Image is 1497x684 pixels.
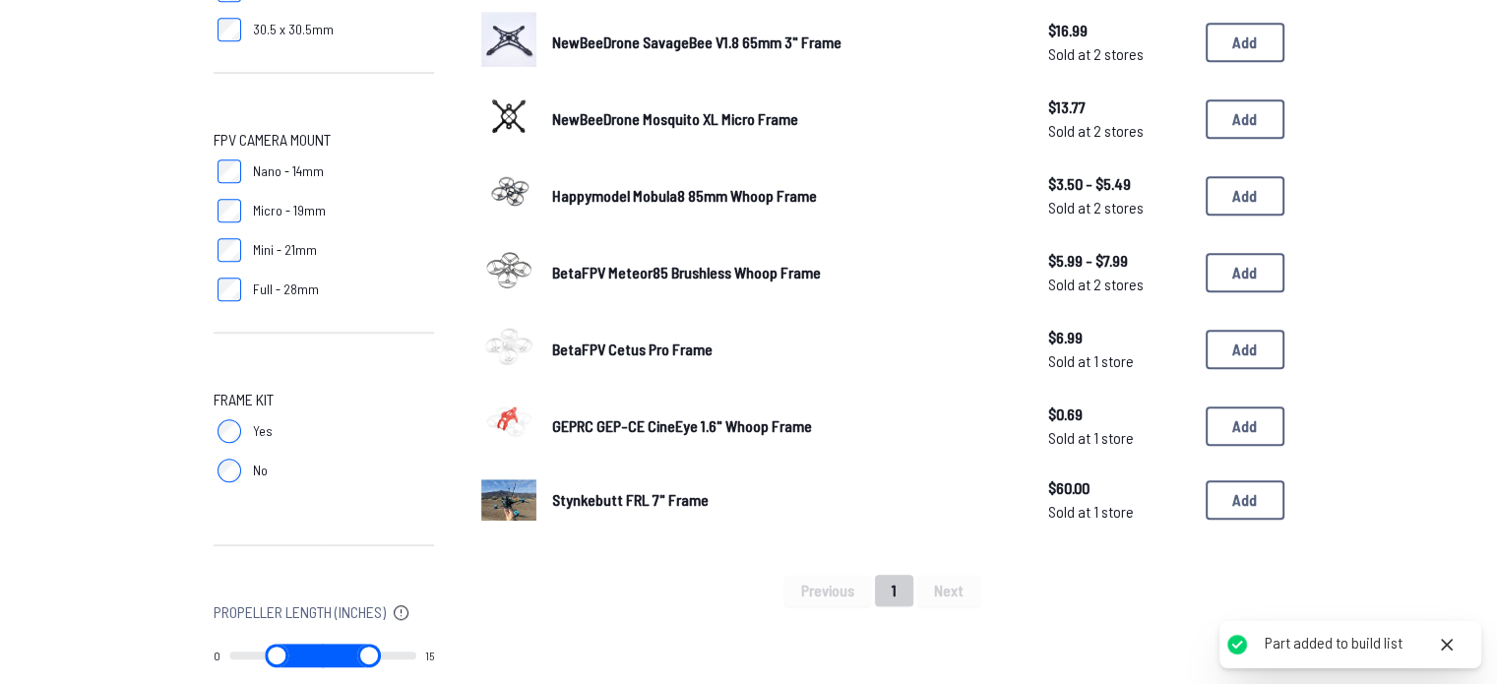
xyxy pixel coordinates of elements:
[1206,330,1284,369] button: Add
[481,165,536,220] img: image
[1048,42,1190,66] span: Sold at 2 stores
[1206,253,1284,292] button: Add
[214,648,220,663] output: 0
[1048,119,1190,143] span: Sold at 2 stores
[552,416,812,435] span: GEPRC GEP-CE CineEye 1.6" Whoop Frame
[1048,476,1190,500] span: $60.00
[218,199,241,222] input: Micro - 19mm
[481,319,536,374] img: image
[218,419,241,443] input: Yes
[481,319,536,380] a: image
[253,421,273,441] span: Yes
[552,263,821,281] span: BetaFPV Meteor85 Brushless Whoop Frame
[1048,19,1190,42] span: $16.99
[552,186,817,205] span: Happymodel Mobula8 85mm Whoop Frame
[481,472,536,528] a: image
[552,31,1017,54] a: NewBeeDrone SavageBee V1.8 65mm 3" Frame
[481,242,536,297] img: image
[481,89,536,144] img: image
[552,340,713,358] span: BetaFPV Cetus Pro Frame
[552,32,842,51] span: NewBeeDrone SavageBee V1.8 65mm 3" Frame
[481,396,536,457] a: image
[552,338,1017,361] a: BetaFPV Cetus Pro Frame
[1048,95,1190,119] span: $13.77
[1206,480,1284,520] button: Add
[1048,349,1190,373] span: Sold at 1 store
[481,479,536,521] img: image
[218,238,241,262] input: Mini - 21mm
[1048,273,1190,296] span: Sold at 2 stores
[481,165,536,226] a: image
[253,161,324,181] span: Nano - 14mm
[552,414,1017,438] a: GEPRC GEP-CE CineEye 1.6" Whoop Frame
[218,459,241,482] input: No
[481,89,536,150] a: image
[425,648,434,663] output: 15
[552,490,709,509] span: Stynkebutt FRL 7" Frame
[253,240,317,260] span: Mini - 21mm
[875,575,913,606] button: 1
[552,107,1017,131] a: NewBeeDrone Mosquito XL Micro Frame
[1048,172,1190,196] span: $3.50 - $5.49
[214,600,386,624] span: Propeller Length (Inches)
[1206,99,1284,139] button: Add
[1048,426,1190,450] span: Sold at 1 store
[253,280,319,299] span: Full - 28mm
[214,388,274,411] span: Frame Kit
[552,109,798,128] span: NewBeeDrone Mosquito XL Micro Frame
[1048,326,1190,349] span: $6.99
[1048,196,1190,219] span: Sold at 2 stores
[481,12,536,67] img: image
[1048,249,1190,273] span: $5.99 - $7.99
[481,396,536,451] img: image
[218,18,241,41] input: 30.5 x 30.5mm
[253,20,334,39] span: 30.5 x 30.5mm
[552,488,1017,512] a: Stynkebutt FRL 7" Frame
[253,201,326,220] span: Micro - 19mm
[481,12,536,73] a: image
[1048,403,1190,426] span: $0.69
[552,261,1017,284] a: BetaFPV Meteor85 Brushless Whoop Frame
[481,242,536,303] a: image
[1206,176,1284,216] button: Add
[214,128,331,152] span: FPV Camera Mount
[218,159,241,183] input: Nano - 14mm
[218,278,241,301] input: Full - 28mm
[1206,23,1284,62] button: Add
[1048,500,1190,524] span: Sold at 1 store
[1206,406,1284,446] button: Add
[1265,633,1403,653] div: Part added to build list
[253,461,268,480] span: No
[552,184,1017,208] a: Happymodel Mobula8 85mm Whoop Frame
